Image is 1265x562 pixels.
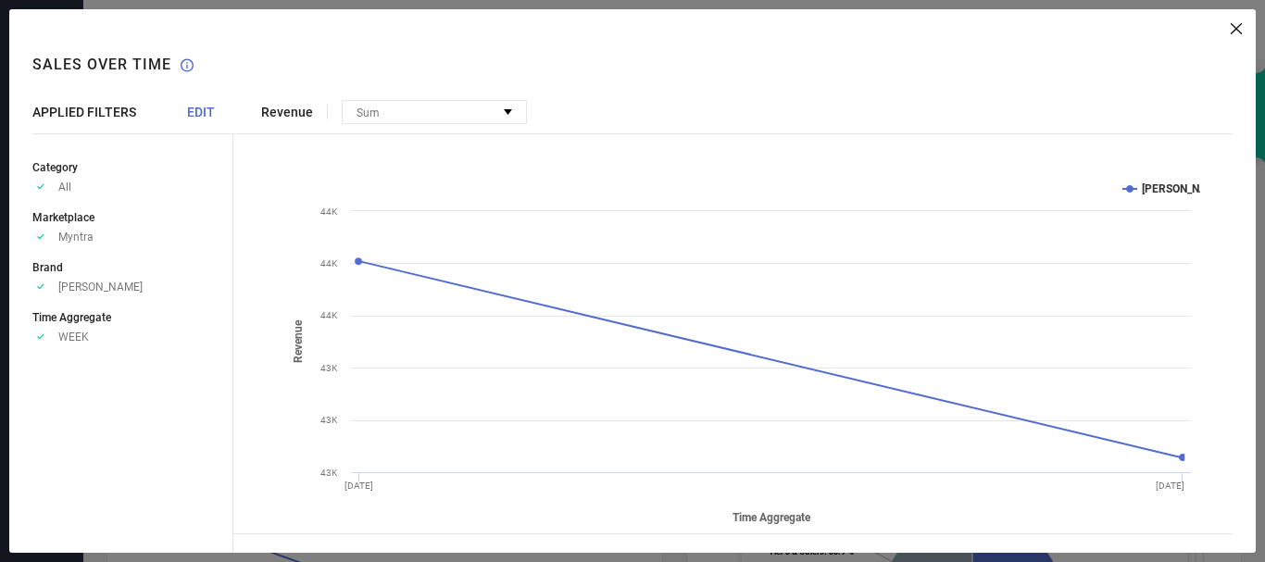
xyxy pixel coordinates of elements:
span: All [58,181,71,194]
span: Myntra [58,231,94,244]
text: 44K [320,206,338,217]
span: [PERSON_NAME] [58,281,143,293]
span: WEEK [58,331,89,343]
span: Sum [357,106,380,119]
span: Category [32,161,78,174]
span: Marketplace [32,211,94,224]
span: EDIT [187,105,215,119]
text: 43K [320,363,338,373]
span: Revenue [261,105,313,119]
text: 43K [320,468,338,478]
text: [PERSON_NAME] [1142,182,1226,195]
tspan: Time Aggregate [733,511,811,524]
text: 44K [320,310,338,320]
tspan: Revenue [292,319,305,363]
h1: Sales over time [32,56,171,73]
text: [DATE] [1156,481,1184,491]
text: 43K [320,415,338,425]
span: Brand [32,261,63,274]
text: [DATE] [344,481,373,491]
text: 44K [320,258,338,269]
span: Time Aggregate [32,311,111,324]
span: APPLIED FILTERS [32,105,136,119]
